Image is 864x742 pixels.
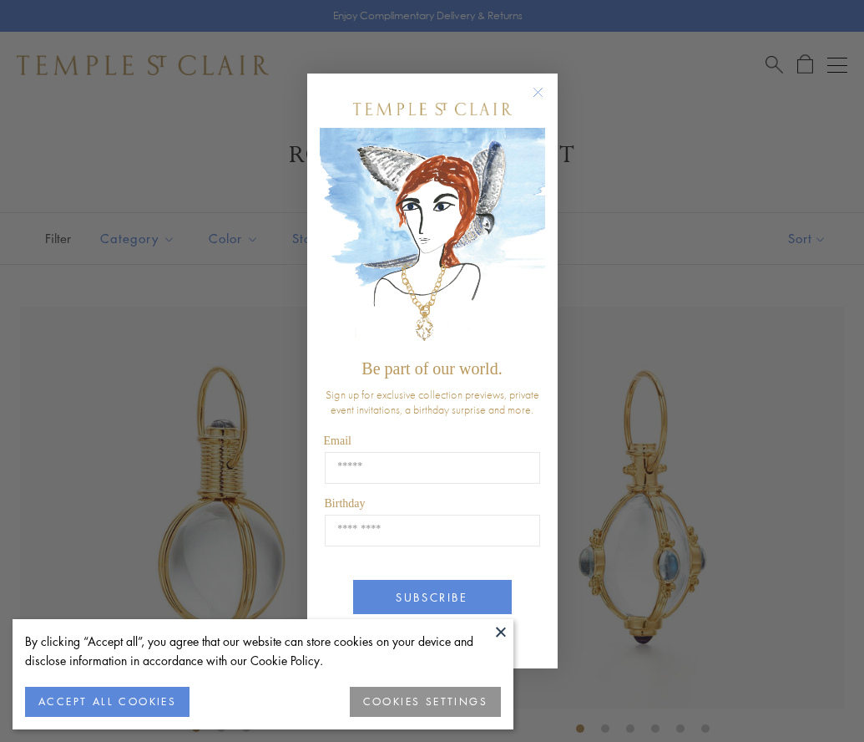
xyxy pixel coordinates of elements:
button: Close dialog [536,90,557,111]
span: Sign up for exclusive collection previews, private event invitations, a birthday surprise and more. [326,387,539,417]
button: COOKIES SETTINGS [350,687,501,717]
span: Be part of our world. [361,359,502,378]
img: c4a9eb12-d91a-4d4a-8ee0-386386f4f338.jpeg [320,128,545,351]
span: Birthday [325,497,366,510]
img: Temple St. Clair [353,103,512,115]
div: By clicking “Accept all”, you agree that our website can store cookies on your device and disclos... [25,632,501,670]
span: Email [324,435,351,447]
button: ACCEPT ALL COOKIES [25,687,189,717]
input: Email [325,452,540,484]
button: SUBSCRIBE [353,580,512,614]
